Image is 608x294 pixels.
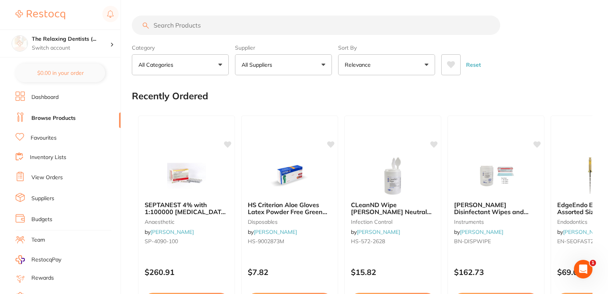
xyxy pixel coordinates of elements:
[254,228,297,235] a: [PERSON_NAME]
[351,219,435,225] small: infection control
[248,201,332,216] b: HS Criterion Aloe Gloves Latex Powder Free Green Medium x 100
[31,93,59,101] a: Dashboard
[145,228,194,235] span: by
[264,156,315,195] img: HS Criterion Aloe Gloves Latex Powder Free Green Medium x 100
[31,236,45,244] a: Team
[557,228,606,235] span: by
[345,61,374,69] p: Relevance
[368,156,418,195] img: CLeanND Wipe Henry Schein Neutral Detergent 180 Wipes
[12,36,28,51] img: The Relaxing Dentists (Northern Beaches Dental Care)
[161,156,212,195] img: SEPTANEST 4% with 1:100000 adrenalin 2.2ml 2xBox 50 GOLD
[138,61,176,69] p: All Categories
[351,228,400,235] span: by
[338,44,435,51] label: Sort By
[351,201,435,216] b: CLeanND Wipe Henry Schein Neutral Detergent 180 Wipes
[248,228,297,235] span: by
[464,54,483,75] button: Reset
[235,54,332,75] button: All Suppliers
[454,201,538,216] b: Henry Schein Disinfectant Wipes and Autoclave Pouches
[31,174,63,182] a: View Orders
[16,255,61,264] a: RestocqPay
[471,156,521,195] img: Henry Schein Disinfectant Wipes and Autoclave Pouches
[460,228,503,235] a: [PERSON_NAME]
[590,260,596,266] span: 1
[31,274,54,282] a: Rewards
[351,268,435,277] p: $15.82
[145,219,228,225] small: anaesthetic
[248,238,332,244] small: HS-9002873M
[145,201,228,216] b: SEPTANEST 4% with 1:100000 adrenalin 2.2ml 2xBox 50 GOLD
[248,268,332,277] p: $7.82
[16,64,105,82] button: $0.00 in your order
[242,61,275,69] p: All Suppliers
[574,260,592,278] iframe: Intercom live chat
[454,219,538,225] small: instruments
[351,238,435,244] small: HS-572-2628
[132,91,208,102] h2: Recently Ordered
[235,44,332,51] label: Supplier
[31,114,76,122] a: Browse Products
[454,228,503,235] span: by
[31,256,61,264] span: RestocqPay
[31,134,57,142] a: Favourites
[357,228,400,235] a: [PERSON_NAME]
[16,10,65,19] img: Restocq Logo
[150,228,194,235] a: [PERSON_NAME]
[132,44,229,51] label: Category
[145,268,228,277] p: $260.91
[16,255,25,264] img: RestocqPay
[31,216,52,223] a: Budgets
[248,219,332,225] small: disposables
[132,16,500,35] input: Search Products
[32,44,110,52] p: Switch account
[454,238,538,244] small: BN-DISPWIPE
[30,154,66,161] a: Inventory Lists
[563,228,606,235] a: [PERSON_NAME]
[16,6,65,24] a: Restocq Logo
[32,35,110,43] h4: The Relaxing Dentists (Northern Beaches Dental Care)
[31,195,54,202] a: Suppliers
[145,238,228,244] small: SP-4090-100
[132,54,229,75] button: All Categories
[454,268,538,277] p: $162.73
[338,54,435,75] button: Relevance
